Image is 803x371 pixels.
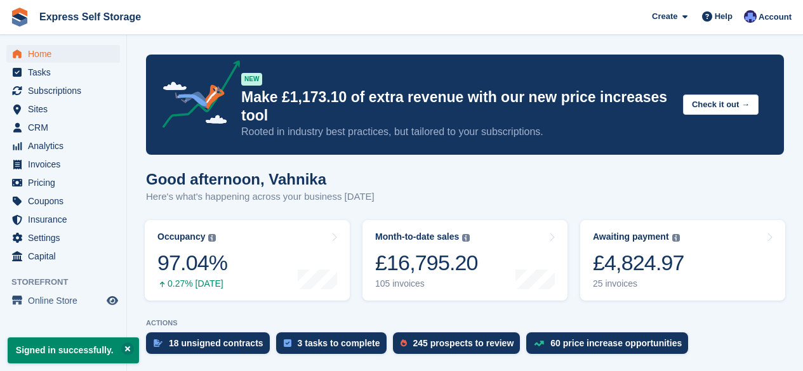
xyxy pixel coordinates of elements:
img: icon-info-grey-7440780725fd019a000dd9b08b2336e03edf1995a4989e88bcd33f0948082b44.svg [208,234,216,242]
img: icon-info-grey-7440780725fd019a000dd9b08b2336e03edf1995a4989e88bcd33f0948082b44.svg [462,234,470,242]
img: contract_signature_icon-13c848040528278c33f63329250d36e43548de30e8caae1d1a13099fd9432cc5.svg [154,339,163,347]
a: menu [6,119,120,136]
a: Preview store [105,293,120,308]
span: Invoices [28,155,104,173]
a: menu [6,63,120,81]
div: 97.04% [157,250,227,276]
p: Here's what's happening across your business [DATE] [146,190,375,204]
a: 245 prospects to review [393,332,527,360]
a: Occupancy 97.04% 0.27% [DATE] [145,220,350,301]
div: Month-to-date sales [375,231,459,242]
a: menu [6,45,120,63]
div: 18 unsigned contracts [169,338,263,348]
span: Subscriptions [28,82,104,100]
div: 25 invoices [593,278,684,289]
div: £16,795.20 [375,250,478,276]
span: Home [28,45,104,63]
a: Express Self Storage [34,6,146,27]
p: Rooted in industry best practices, but tailored to your subscriptions. [241,125,673,139]
div: £4,824.97 [593,250,684,276]
a: menu [6,155,120,173]
a: menu [6,174,120,192]
div: Awaiting payment [593,231,669,242]
div: 60 price increase opportunities [550,338,682,348]
a: menu [6,211,120,228]
div: 105 invoices [375,278,478,289]
div: 0.27% [DATE] [157,278,227,289]
img: icon-info-grey-7440780725fd019a000dd9b08b2336e03edf1995a4989e88bcd33f0948082b44.svg [672,234,680,242]
span: Sites [28,100,104,118]
span: Account [759,11,792,23]
a: menu [6,229,120,247]
a: 3 tasks to complete [276,332,393,360]
img: prospect-51fa495bee0391a8d652442698ab0144808aea92771e9ea1ae160a38d050c398.svg [401,339,407,347]
span: Storefront [11,276,126,289]
span: Insurance [28,211,104,228]
span: Tasks [28,63,104,81]
a: menu [6,82,120,100]
a: Month-to-date sales £16,795.20 105 invoices [362,220,567,301]
h1: Good afternoon, Vahnika [146,171,375,188]
div: 245 prospects to review [413,338,514,348]
span: Coupons [28,192,104,210]
a: 60 price increase opportunities [526,332,694,360]
img: task-75834270c22a3079a89374b754ae025e5fb1db73e45f91037f5363f120a921f8.svg [284,339,291,347]
a: menu [6,292,120,309]
span: Create [652,10,677,23]
a: menu [6,137,120,155]
span: Pricing [28,174,104,192]
a: Awaiting payment £4,824.97 25 invoices [580,220,785,301]
div: Occupancy [157,231,205,242]
span: CRM [28,119,104,136]
a: menu [6,100,120,118]
span: Capital [28,247,104,265]
p: Make £1,173.10 of extra revenue with our new price increases tool [241,88,673,125]
span: Online Store [28,292,104,309]
img: price-adjustments-announcement-icon-8257ccfd72463d97f412b2fc003d46551f7dbcb40ab6d574587a9cd5c0d94... [152,60,241,133]
p: Signed in successfully. [8,337,139,363]
a: 18 unsigned contracts [146,332,276,360]
img: stora-icon-8386f47178a22dfd0bd8f6a31ec36ba5ce8667c1dd55bd0f319d3a0aa187defe.svg [10,8,29,27]
p: ACTIONS [146,319,784,327]
img: Vahnika Batchu [744,10,757,23]
span: Analytics [28,137,104,155]
span: Help [715,10,733,23]
button: Check it out → [683,94,759,115]
img: price_increase_opportunities-93ffe204e8149a01c8c9dc8f82e8f89637d9d84a8eef4429ea346261dce0b2c0.svg [534,341,544,346]
a: menu [6,247,120,265]
div: NEW [241,73,262,86]
div: 3 tasks to complete [298,338,380,348]
span: Settings [28,229,104,247]
a: menu [6,192,120,210]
